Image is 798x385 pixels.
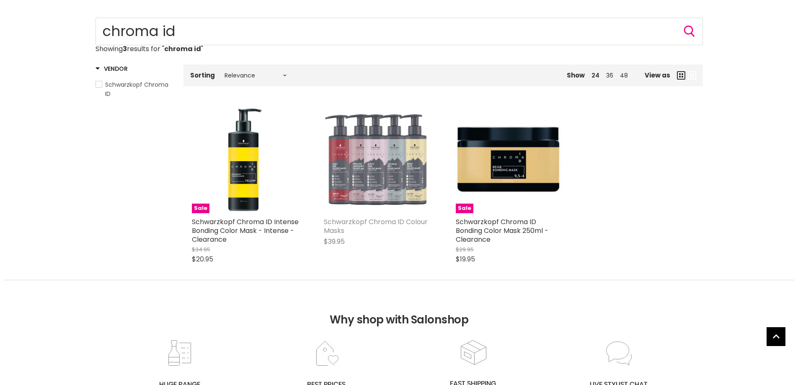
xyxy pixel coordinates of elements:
span: Back to top [767,327,785,349]
label: Sorting [190,72,215,79]
img: Schwarzkopf Chroma ID Bonding Color Mask 250ml - Clearance [456,125,563,194]
form: Product [96,18,703,45]
input: Search [96,18,703,45]
button: Search [683,25,696,38]
a: Schwarzkopf Chroma ID Bonding Color Mask 250ml - ClearanceSale [456,106,563,213]
img: Schwarzkopf Chroma ID Intense Bonding Color Mask - Intense - Clearance [227,106,263,213]
a: Schwarzkopf Chroma ID Bonding Color Mask 250ml - Clearance [456,217,548,244]
p: Showing results for " " [96,45,703,53]
a: Schwarzkopf Chroma ID Colour Masks [324,217,428,235]
a: Schwarzkopf Chroma ID Intense Bonding Color Mask - Intense - ClearanceSale [192,106,299,213]
span: $39.95 [324,237,345,246]
span: View as [645,72,670,79]
a: 48 [620,71,628,80]
span: Show [567,71,585,80]
a: Schwarzkopf Chroma ID [96,80,173,98]
span: Sale [456,204,473,213]
strong: chroma id [164,44,201,54]
h2: Why shop with Salonshop [4,280,794,339]
img: Schwarzkopf Chroma ID Colour Masks [324,106,431,213]
span: $34.95 [192,245,210,253]
span: $29.95 [456,245,474,253]
a: Schwarzkopf Chroma ID Intense Bonding Color Mask - Intense - Clearance [192,217,299,244]
a: 24 [591,71,599,80]
span: $20.95 [192,254,213,264]
a: 36 [606,71,613,80]
a: Back to top [767,327,785,346]
span: Sale [192,204,209,213]
span: Schwarzkopf Chroma ID [105,80,168,98]
span: $19.95 [456,254,475,264]
h3: Vendor [96,65,128,73]
strong: 3 [123,44,127,54]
